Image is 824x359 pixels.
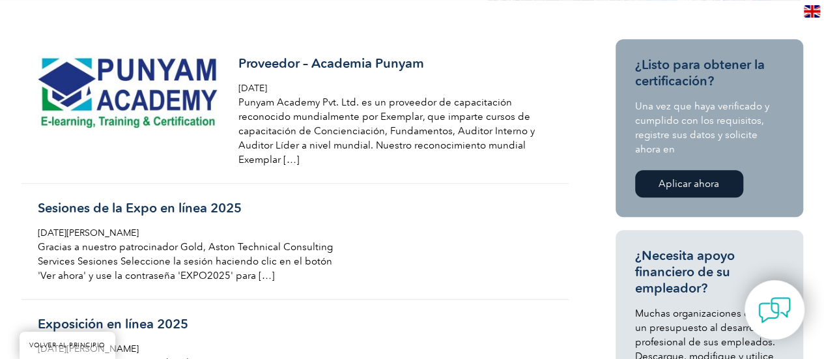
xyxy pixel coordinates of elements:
[38,200,242,216] font: Sesiones de la Expo en línea 2025
[238,55,424,71] font: Proveedor – Academia Punyam
[635,100,769,155] font: Una vez que haya verificado y cumplido con los requisitos, registre sus datos y solicite ahora en
[758,294,791,326] img: contact-chat.png
[238,96,535,165] font: Punyam Academy Pvt. Ltd. es un proveedor de capacitación reconocido mundialmente por Exemplar, qu...
[635,248,735,296] font: ¿Necesita apoyo financiero de su empleador?
[38,55,218,128] img: PunyamAcademy.com_logo-300x120.jpg
[38,241,333,281] font: Gracias a nuestro patrocinador Gold, Aston Technical Consulting Services Sesiones Seleccione la s...
[21,39,569,184] a: Proveedor – Academia Punyam [DATE] Punyam Academy Pvt. Ltd. es un proveedor de capacitación recon...
[804,5,820,18] img: en
[38,316,188,332] font: Exposición en línea 2025
[635,170,743,197] a: Aplicar ahora
[238,83,267,94] font: [DATE]
[20,332,115,359] a: VOLVER AL PRINCIPIO
[29,341,106,349] font: VOLVER AL PRINCIPIO
[38,227,139,238] font: [DATE][PERSON_NAME]
[21,184,569,300] a: Sesiones de la Expo en línea 2025 [DATE][PERSON_NAME] Gracias a nuestro patrocinador Gold, Aston ...
[635,57,765,89] font: ¿Listo para obtener la certificación?
[659,178,719,190] font: Aplicar ahora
